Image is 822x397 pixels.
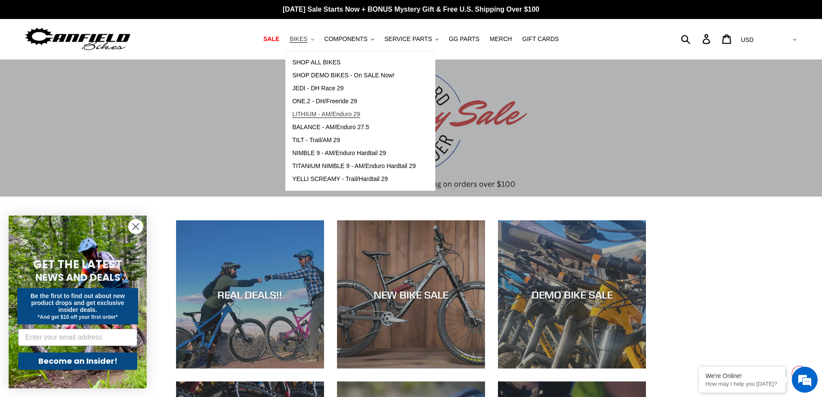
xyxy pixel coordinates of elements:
[292,72,394,79] span: SHOP DEMO BIKES - On SALE Now!
[320,33,378,45] button: COMPONENTS
[444,33,484,45] a: GG PARTS
[292,137,340,144] span: TILT - Trail/AM 29
[176,220,324,368] a: REAL DEALS!!
[176,288,324,301] div: REAL DEALS!!
[498,220,646,368] a: DEMO BIKE SALE
[286,173,422,186] a: YELLI SCREAMY - Trail/Hardtail 29
[449,35,479,43] span: GG PARTS
[337,220,485,368] a: NEW BIKE SALE
[485,33,516,45] a: MERCH
[705,372,779,379] div: We're Online!
[286,69,422,82] a: SHOP DEMO BIKES - On SALE Now!
[384,35,432,43] span: SERVICE PARTS
[292,124,369,131] span: BALANCE - AM/Enduro 27.5
[292,162,416,170] span: TITANIUM NIMBLE 9 - AM/Enduro Hardtail 29
[705,381,779,387] p: How may I help you today?
[286,95,422,108] a: ONE.2 - DH/Freeride 29
[292,59,340,66] span: SHOP ALL BIKES
[498,288,646,301] div: DEMO BIKE SALE
[285,33,318,45] button: BIKES
[18,329,137,346] input: Enter your email address
[522,35,559,43] span: GIFT CARDS
[292,111,360,118] span: LITHIUM - AM/Enduro 29
[31,292,125,313] span: Be the first to find out about new product drops and get exclusive insider deals.
[286,56,422,69] a: SHOP ALL BIKES
[686,29,708,48] input: Search
[286,160,422,173] a: TITANIUM NIMBLE 9 - AM/Enduro Hardtail 29
[490,35,512,43] span: MERCH
[292,85,343,92] span: JEDI - DH Race 29
[380,33,443,45] button: SERVICE PARTS
[286,82,422,95] a: JEDI - DH Race 29
[292,175,388,183] span: YELLI SCREAMY - Trail/Hardtail 29
[286,134,422,147] a: TILT - Trail/AM 29
[38,314,117,320] span: *And get $10 off your first order*
[292,98,357,105] span: ONE.2 - DH/Freeride 29
[259,33,283,45] a: SALE
[128,219,143,234] button: Close dialog
[286,121,422,134] a: BALANCE - AM/Enduro 27.5
[518,33,563,45] a: GIFT CARDS
[292,149,386,157] span: NIMBLE 9 - AM/Enduro Hardtail 29
[33,257,122,272] span: GET THE LATEST
[263,35,279,43] span: SALE
[35,270,120,284] span: NEWS AND DEALS
[290,35,307,43] span: BIKES
[286,108,422,121] a: LITHIUM - AM/Enduro 29
[324,35,368,43] span: COMPONENTS
[18,353,137,370] button: Become an Insider!
[337,288,485,301] div: NEW BIKE SALE
[286,147,422,160] a: NIMBLE 9 - AM/Enduro Hardtail 29
[24,25,132,53] img: Canfield Bikes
